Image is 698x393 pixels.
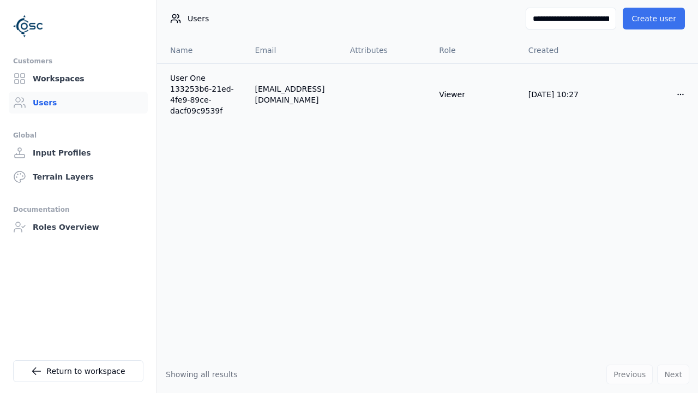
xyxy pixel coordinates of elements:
div: Customers [13,55,143,68]
a: Workspaces [9,68,148,90]
a: Input Profiles [9,142,148,164]
div: Viewer [439,89,511,100]
th: Created [520,37,609,63]
button: Create user [623,8,685,29]
a: Terrain Layers [9,166,148,188]
th: Attributes [341,37,431,63]
th: Email [246,37,341,63]
span: Users [188,13,209,24]
a: User One 133253b6-21ed-4fe9-89ce-dacf09c9539f [170,73,238,116]
a: Return to workspace [13,360,143,382]
th: Name [157,37,246,63]
div: [EMAIL_ADDRESS][DOMAIN_NAME] [255,84,333,105]
a: Users [9,92,148,114]
th: Role [430,37,520,63]
span: Showing all results [166,370,238,379]
div: [DATE] 10:27 [528,89,600,100]
a: Roles Overview [9,216,148,238]
img: Logo [13,11,44,41]
div: Documentation [13,203,143,216]
div: Global [13,129,143,142]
